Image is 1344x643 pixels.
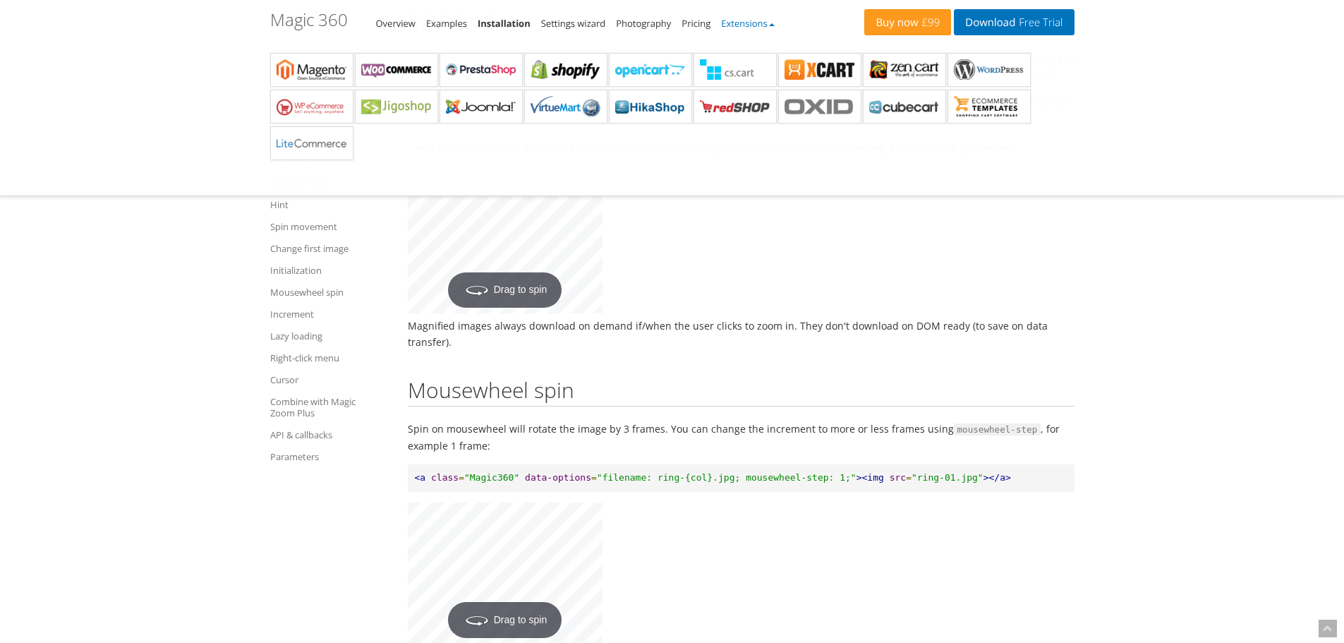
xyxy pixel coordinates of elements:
p: Magnified images always download on demand if/when the user clicks to zoom in. They don't downloa... [408,318,1074,350]
p: Spin on mousewheel will rotate the image by 3 frames. You can change the increment to more or les... [408,421,1074,454]
span: data-options [525,472,591,483]
a: Magic 360 for redSHOP [694,90,777,124]
a: Magic 360 for CubeCart [863,90,946,124]
b: Magic 360 for VirtueMart [531,96,601,117]
a: Pricing [682,17,710,30]
span: = [591,472,597,483]
a: Magic 360 for VirtueMart [524,90,607,124]
a: Hint [270,196,390,213]
b: Magic 360 for OXID [785,96,855,117]
a: Magic 360 for OXID [778,90,861,124]
a: Magic 360 for HikaShop [609,90,692,124]
a: Extensions [721,17,774,30]
b: Magic 360 for Magento [277,59,347,80]
b: Magic 360 for LiteCommerce [277,133,347,154]
a: Photography [616,17,671,30]
b: Magic 360 for WP e-Commerce [277,96,347,117]
a: API & callbacks [270,426,390,443]
b: Magic 360 for Zen Cart [869,59,940,80]
a: Right-click menu [270,349,390,366]
b: Magic 360 for Shopify [531,59,601,80]
a: DownloadFree Trial [954,9,1074,35]
a: Initialization [270,262,390,279]
span: "ring-01.jpg" [912,472,983,483]
a: Magic 360 for LiteCommerce [270,126,353,160]
a: Combine with Magic Zoom Plus [270,393,390,421]
a: Magic 360 for Zen Cart [863,53,946,87]
span: = [459,472,464,483]
b: Magic 360 for X-Cart [785,59,855,80]
span: class [431,472,459,483]
b: Magic 360 for Joomla [446,96,516,117]
b: Magic 360 for redSHOP [700,96,770,117]
a: Magic 360 for Joomla [440,90,523,124]
span: "Magic360" [464,472,519,483]
a: Mousewheel spin [270,284,390,301]
span: mousewheel-step [954,423,1041,436]
a: Magic 360 for PrestaShop [440,53,523,87]
a: Magic 360 for Shopify [524,53,607,87]
a: Cursor [270,371,390,388]
h2: Mousewheel spin [408,378,1074,407]
a: Increment [270,306,390,323]
span: "filename: ring-{col}.jpg; mousewheel-step: 1;" [597,472,856,483]
h1: Magic 360 [270,11,348,29]
a: Examples [426,17,467,30]
a: Magic 360 for WP e-Commerce [270,90,353,124]
span: £99 [919,17,940,28]
a: Lazy loading [270,327,390,344]
a: Buy now£99 [864,9,951,35]
a: Magic 360 for WooCommerce [355,53,438,87]
b: Magic 360 for Jigoshop [361,96,432,117]
a: Overview [376,17,416,30]
span: <a [415,472,426,483]
span: Free Trial [1015,17,1063,28]
a: Settings wizard [541,17,606,30]
b: Magic 360 for CubeCart [869,96,940,117]
a: Magic 360 for ecommerce Templates [948,90,1031,124]
a: Magic 360 for Magento [270,53,353,87]
b: Magic 360 for ecommerce Templates [954,96,1024,117]
b: Magic 360 for OpenCart [615,59,686,80]
a: Parameters [270,448,390,465]
a: Magic 360 for Jigoshop [355,90,438,124]
a: Magic 360 for OpenCart [609,53,692,87]
b: Magic 360 for PrestaShop [446,59,516,80]
b: Magic 360 for WooCommerce [361,59,432,80]
a: Magic 360 for X-Cart [778,53,861,87]
a: Spin movement [270,218,390,235]
a: Change first image [270,240,390,257]
b: Magic 360 for CS-Cart [700,59,770,80]
span: ></a> [983,472,1011,483]
span: src [890,472,906,483]
a: Magic 360 for CS-Cart [694,53,777,87]
a: Installation [478,17,531,30]
a: Magic 360 for WordPress [948,53,1031,87]
span: ><img [856,472,884,483]
span: = [906,472,912,483]
b: Magic 360 for HikaShop [615,96,686,117]
b: Magic 360 for WordPress [954,59,1024,80]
